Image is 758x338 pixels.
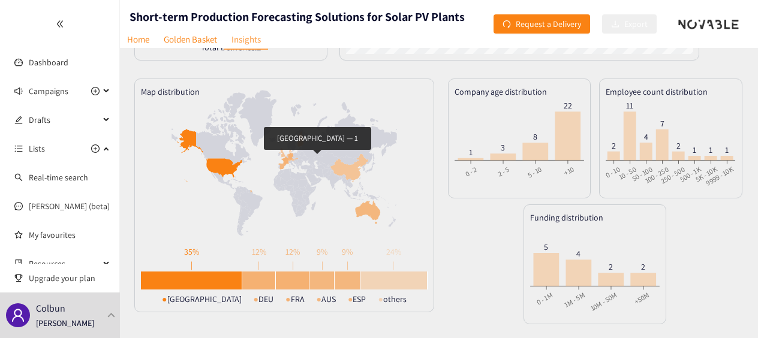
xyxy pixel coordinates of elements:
a: [PERSON_NAME] (beta) [29,201,110,212]
a: Real-time search [29,172,88,183]
div: 9 % [335,245,360,258]
tspan: 1 [693,144,697,155]
div: | [276,258,309,271]
span: AUS [321,292,336,306]
span: double-left [56,20,64,28]
div: | [242,258,276,271]
text: 5K - 10K [694,165,718,184]
button: downloadExport [602,14,657,34]
span: edit [14,116,23,124]
span: DEU [258,292,273,306]
div: 12 % [242,245,276,258]
tspan: 1 [709,144,713,155]
span: Campaigns [29,79,68,103]
span: Resources [29,252,100,276]
div: ● [378,292,383,306]
span: plus-circle [91,144,100,153]
text: 5 - 10 [525,165,543,180]
text: 0 - 1M [535,291,554,307]
text: 2 - 5 [495,165,510,179]
tspan: 11 [627,100,634,111]
span: Lists [29,137,45,161]
p: [PERSON_NAME] [36,316,94,330]
div: 24 % [360,245,428,258]
a: Dashboard [29,57,68,68]
span: ESP [353,292,366,306]
div: 9 % [309,245,335,258]
a: Insights [224,30,268,50]
span: unordered-list [14,144,23,153]
span: others [383,292,407,306]
div: ● [162,292,167,306]
span: [GEOGRAPHIC_DATA] [167,292,242,306]
text: 100 - 250 [643,165,670,185]
tspan: 2 [612,140,616,151]
span: Drafts [29,108,100,132]
tspan: 1 [468,147,472,158]
div: | [360,258,428,271]
div: ● [348,292,353,306]
span: redo [503,20,511,29]
div: ● [254,292,258,306]
a: My favourites [29,223,110,247]
div: 12 % [276,245,309,258]
text: +10 [562,165,575,177]
span: Upgrade your plan [29,266,110,290]
text: 250 - 500 [659,165,687,186]
div: Company age distribution [455,85,584,98]
div: ● [317,292,321,306]
span: plus-circle [91,87,100,95]
text: 0 - 2 [464,165,479,179]
a: Golden Basket [157,30,224,49]
div: 35 % [141,245,242,258]
a: Home [120,30,157,49]
tspan: 1 [726,144,729,155]
text: 9999 - 10K [705,165,735,188]
tspan: 2 [676,140,681,151]
tspan: 8 [533,131,537,142]
button: redoRequest a Delivery [494,14,590,34]
div: | [309,258,335,271]
div: | [141,258,242,271]
div: Widget de chat [563,209,758,338]
p: Colbun [36,301,65,316]
span: sound [14,87,23,95]
div: Map distribution [141,85,428,98]
text: 500 - 1K [678,165,702,184]
tspan: 3 [501,142,505,153]
span: trophy [14,274,23,282]
iframe: Chat Widget [563,209,758,338]
div: Total Deliveries: [141,41,321,60]
text: 10 - 50 [617,165,637,182]
span: book [14,259,23,268]
div: Funding distribution [530,211,660,224]
div: | [335,258,360,271]
div: ● [285,292,290,306]
text: 0 - 10 [604,165,622,180]
tspan: 5 [544,242,548,252]
span: user [11,308,25,322]
span: Request a Delivery [516,17,581,31]
tspan: 22 [563,100,571,111]
text: 50 - 100 [630,165,654,183]
h1: Short-term Production Forecasting Solutions for Solar PV Plants [130,8,465,25]
tspan: 4 [644,131,648,142]
tspan: 7 [660,118,664,129]
span: FRA [291,292,305,306]
div: Employee count distribution [606,85,735,98]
